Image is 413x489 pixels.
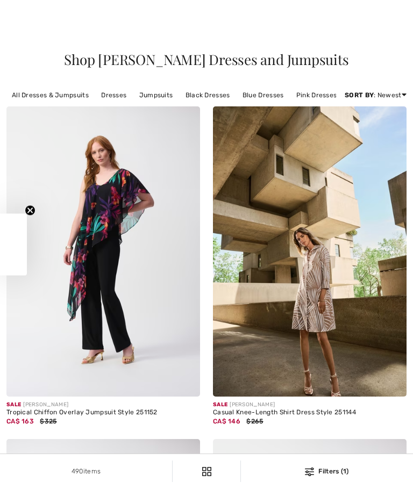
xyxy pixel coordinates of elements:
div: : Newest [345,90,407,100]
a: Blue Dresses [237,88,289,102]
button: Close teaser [25,205,35,216]
span: CA$ 146 [213,418,240,425]
span: CA$ 163 [6,418,34,425]
img: Casual Knee-Length Shirt Dress Style 251144. Dune/vanilla [213,106,407,397]
img: Filters [305,468,314,476]
div: [PERSON_NAME] [213,401,407,409]
span: Sale [6,401,21,408]
a: Black Dresses [180,88,236,102]
a: Pink Dresses [291,88,343,102]
img: Filters [202,467,211,476]
div: [PERSON_NAME] [6,401,200,409]
a: All Dresses & Jumpsuits [6,88,94,102]
div: Filters (1) [247,466,407,476]
div: Tropical Chiffon Overlay Jumpsuit Style 251152 [6,409,200,416]
div: Casual Knee-Length Shirt Dress Style 251144 [213,409,407,416]
span: Shop [PERSON_NAME] Dresses and Jumpsuits [64,50,348,69]
img: Tropical Chiffon Overlay Jumpsuit Style 251152. Black/Multi [6,106,200,397]
span: $325 [40,418,56,425]
span: Sale [213,401,227,408]
strong: Sort By [345,91,374,99]
a: Jumpsuits [134,88,179,102]
span: $265 [246,418,263,425]
a: Dresses [96,88,132,102]
span: 490 [72,468,83,475]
